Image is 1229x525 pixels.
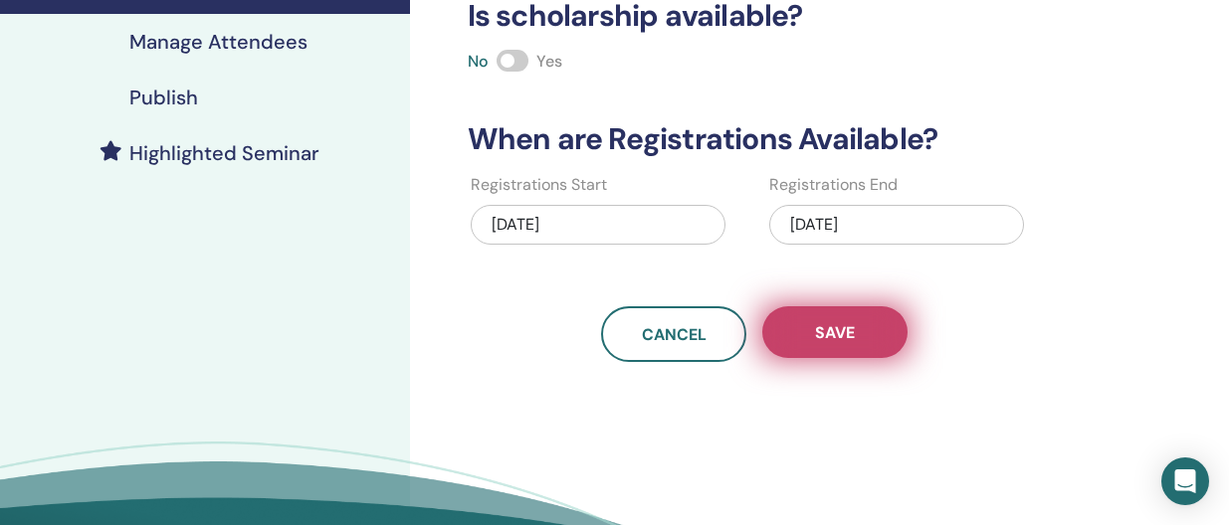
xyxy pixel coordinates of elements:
span: Yes [536,51,562,72]
h4: Publish [129,86,198,109]
h3: When are Registrations Available? [456,121,1054,157]
span: No [468,51,489,72]
button: Save [762,306,908,358]
h4: Highlighted Seminar [129,141,319,165]
label: Registrations Start [471,173,607,197]
label: Registrations End [769,173,898,197]
span: Save [815,322,855,343]
a: Cancel [601,306,746,362]
div: Open Intercom Messenger [1161,457,1209,505]
div: [DATE] [769,205,1024,245]
h4: Manage Attendees [129,30,307,54]
div: [DATE] [471,205,725,245]
span: Cancel [642,324,707,345]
